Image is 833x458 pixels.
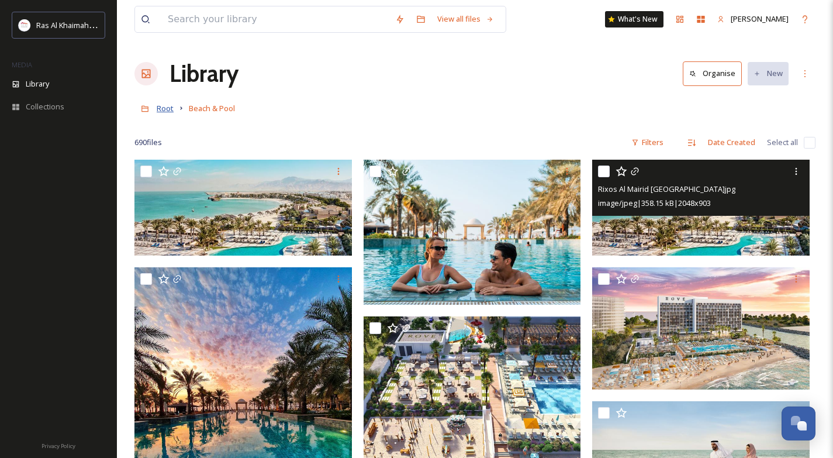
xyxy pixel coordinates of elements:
a: View all files [431,8,500,30]
span: [PERSON_NAME] [731,13,789,24]
div: Filters [625,131,669,154]
a: Organise [683,61,748,85]
span: MEDIA [12,60,32,69]
span: Ras Al Khaimah Tourism Development Authority [36,19,202,30]
img: Logo_RAKTDA_RGB-01.png [19,19,30,31]
button: New [748,62,789,85]
img: Rixos Al Mairid Ras Al Khaimah Resort.jpg [134,160,352,256]
div: Date Created [702,131,761,154]
img: ROVE AL MARJAN ISLAND .jpg [592,267,810,390]
span: Rixos Al Mairid [GEOGRAPHIC_DATA]jpg [598,184,735,194]
span: Collections [26,101,64,112]
a: Library [170,56,239,91]
a: What's New [605,11,663,27]
button: Open Chat [782,407,815,440]
span: image/jpeg | 358.15 kB | 2048 x 903 [598,198,711,208]
input: Search your library [162,6,389,32]
a: [PERSON_NAME] [711,8,794,30]
span: Privacy Policy [42,442,75,450]
span: Root [157,103,174,113]
img: Rixos Al Mairid Ras Al Khaimah Resort.jpg [364,160,581,305]
a: Root [157,101,174,115]
a: Privacy Policy [42,438,75,452]
span: Beach & Pool [189,103,235,113]
span: 690 file s [134,137,162,148]
span: Select all [767,137,798,148]
span: Library [26,78,49,89]
button: Organise [683,61,742,85]
a: Beach & Pool [189,101,235,115]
